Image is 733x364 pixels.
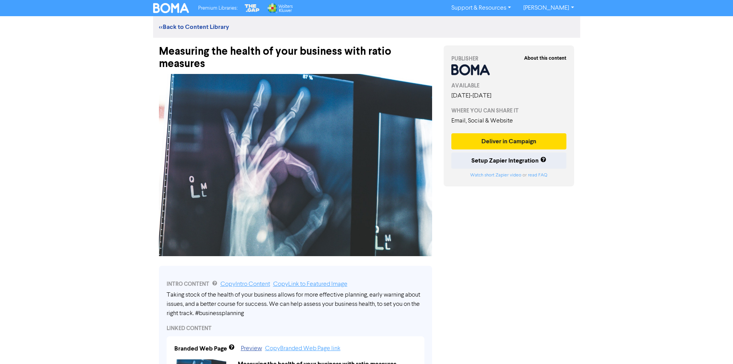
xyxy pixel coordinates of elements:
div: or [451,172,567,179]
a: Watch short Zapier video [470,173,521,178]
img: Wolters Kluwer [267,3,293,13]
div: Branded Web Page [174,344,227,353]
div: WHERE YOU CAN SHARE IT [451,107,567,115]
a: Copy Link to Featured Image [273,281,347,287]
iframe: Chat Widget [695,327,733,364]
div: Measuring the health of your business with ratio measures [159,38,432,70]
div: LINKED CONTENT [167,324,424,332]
div: [DATE] - [DATE] [451,91,567,101]
span: Premium Libraries: [198,6,237,11]
img: The Gap [244,3,260,13]
strong: About this content [524,55,566,61]
div: Taking stock of the health of your business allows for more effective planning, early warning abo... [167,290,424,318]
div: INTRO CONTENT [167,280,424,289]
button: Deliver in Campaign [451,133,567,149]
button: Setup Zapier Integration [451,153,567,169]
img: BOMA Logo [153,3,189,13]
a: Copy Intro Content [220,281,270,287]
a: read FAQ [528,173,547,178]
a: <<Back to Content Library [159,23,229,31]
a: Support & Resources [445,2,517,14]
div: Email, Social & Website [451,116,567,126]
a: Preview [241,346,262,352]
a: Copy Branded Web Page link [265,346,341,352]
a: [PERSON_NAME] [517,2,580,14]
div: PUBLISHER [451,55,567,63]
div: AVAILABLE [451,82,567,90]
